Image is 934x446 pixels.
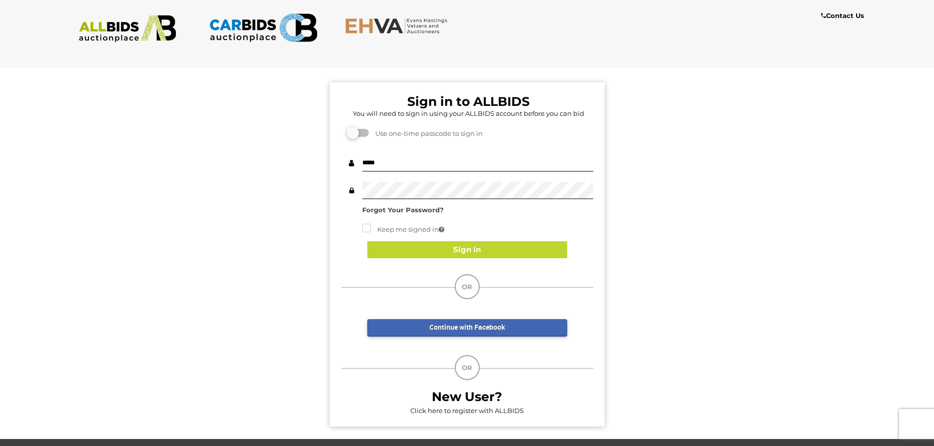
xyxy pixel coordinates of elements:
[821,10,867,21] a: Contact Us
[455,274,480,299] div: OR
[367,319,567,337] a: Continue with Facebook
[410,407,524,415] a: Click here to register with ALLBIDS
[362,224,444,235] label: Keep me signed in
[407,94,530,109] b: Sign in to ALLBIDS
[367,241,567,259] button: Sign In
[821,11,864,19] b: Contact Us
[370,129,483,137] span: Use one-time passcode to sign in
[344,110,593,117] h5: You will need to sign in using your ALLBIDS account before you can bid
[345,17,453,34] img: EHVA.com.au
[73,15,182,42] img: ALLBIDS.com.au
[432,389,502,404] b: New User?
[455,355,480,380] div: OR
[209,10,317,45] img: CARBIDS.com.au
[362,206,444,214] a: Forgot Your Password?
